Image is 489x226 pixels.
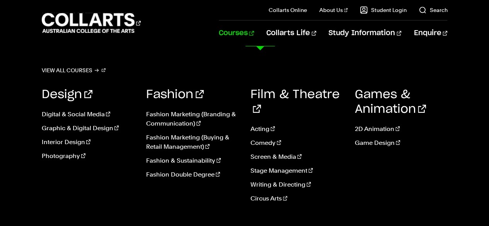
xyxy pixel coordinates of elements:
a: Circus Arts [250,194,343,203]
a: Search [419,6,447,14]
a: Interior Design [42,138,135,147]
a: Collarts Online [269,6,307,14]
a: 2D Animation [354,124,447,134]
a: Screen & Media [250,152,343,161]
a: Writing & Directing [250,180,343,189]
a: Enquire [414,20,447,46]
a: Acting [250,124,343,134]
a: Graphic & Digital Design [42,124,135,133]
div: Go to homepage [42,12,141,34]
a: Fashion [146,89,204,100]
a: Fashion Marketing (Buying & Retail Management) [146,133,239,151]
a: Game Design [354,138,447,148]
a: About Us [319,6,348,14]
a: View all courses [42,65,106,76]
a: Courses [219,20,254,46]
a: Fashion Double Degree [146,170,239,179]
a: Film & Theatre [250,89,340,115]
a: Collarts Life [266,20,316,46]
a: Photography [42,151,135,161]
a: Comedy [250,138,343,148]
a: Digital & Social Media [42,110,135,119]
a: Games & Animation [354,89,426,115]
a: Fashion Marketing (Branding & Communication) [146,110,239,128]
a: Fashion & Sustainability [146,156,239,165]
a: Stage Management [250,166,343,175]
a: Study Information [329,20,401,46]
a: Design [42,89,92,100]
a: Student Login [360,6,406,14]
